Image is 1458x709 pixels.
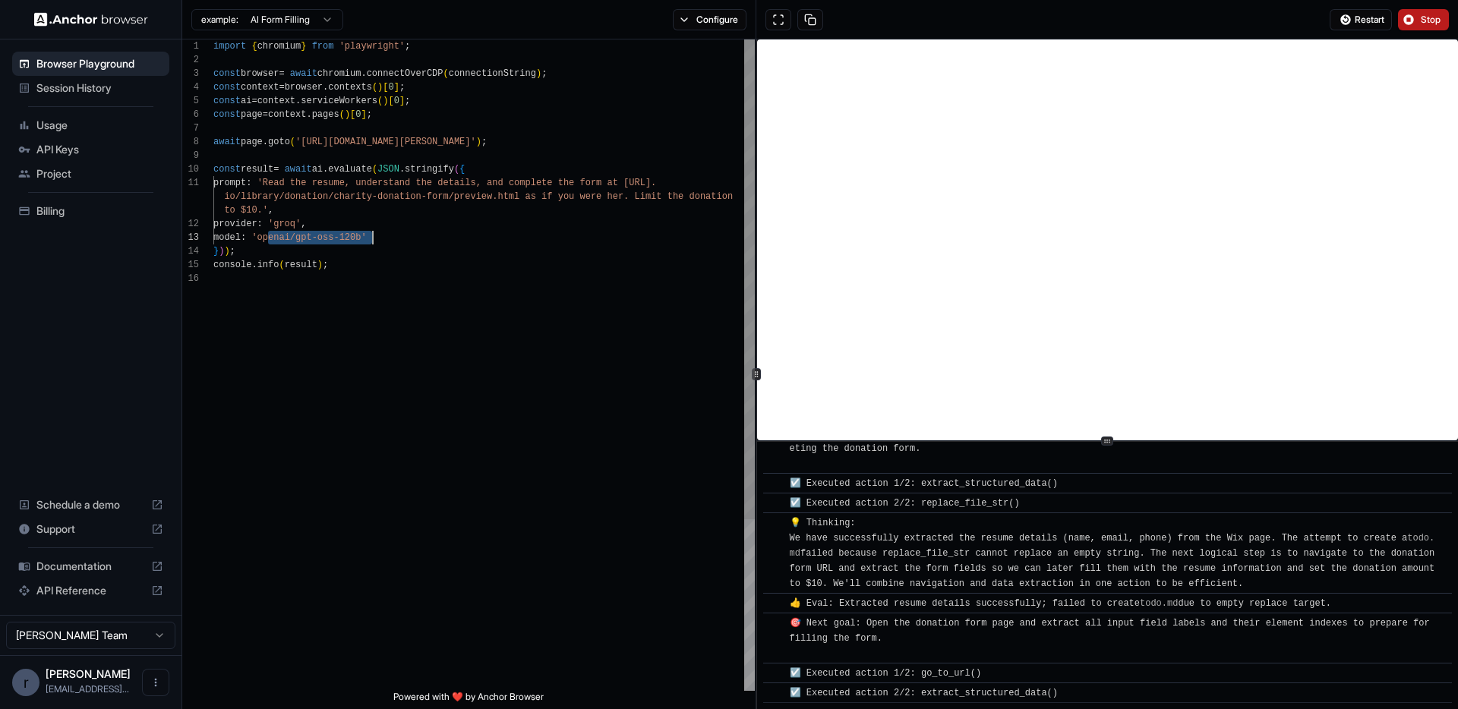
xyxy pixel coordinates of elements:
[12,137,169,162] div: API Keys
[12,669,39,696] div: r
[182,80,199,94] div: 4
[317,260,323,270] span: )
[12,517,169,541] div: Support
[224,191,497,202] span: io/library/donation/charity-donation-form/preview.
[241,109,263,120] span: page
[213,109,241,120] span: const
[377,164,399,175] span: JSON
[219,246,224,257] span: )
[36,166,163,181] span: Project
[213,219,257,229] span: provider
[1355,14,1384,26] span: Restart
[345,109,350,120] span: )
[323,164,328,175] span: .
[182,176,199,190] div: 11
[541,68,547,79] span: ;
[182,135,199,149] div: 8
[201,14,238,26] span: example:
[317,68,361,79] span: chromium
[797,9,823,30] button: Copy session ID
[36,118,163,133] span: Usage
[36,522,145,537] span: Support
[46,683,129,695] span: roi19953@gmail.com
[241,68,279,79] span: browser
[182,217,199,231] div: 12
[241,96,251,106] span: ai
[312,41,334,52] span: from
[36,80,163,96] span: Session History
[301,41,306,52] span: }
[383,96,388,106] span: )
[443,68,449,79] span: (
[377,82,383,93] span: )
[182,149,199,162] div: 9
[36,559,145,574] span: Documentation
[182,94,199,108] div: 5
[279,68,284,79] span: =
[182,231,199,244] div: 13
[263,137,268,147] span: .
[323,82,328,93] span: .
[771,476,778,491] span: ​
[12,199,169,223] div: Billing
[790,598,1332,609] span: 👍 Eval: Extracted resume details successfully; failed to create due to empty replace target.
[12,493,169,517] div: Schedule a demo
[449,68,536,79] span: connectionString
[241,164,273,175] span: result
[182,244,199,258] div: 14
[34,12,148,27] img: Anchor Logo
[182,121,199,135] div: 7
[285,82,323,93] span: browser
[1421,14,1442,26] span: Stop
[213,137,241,147] span: await
[182,162,199,176] div: 10
[306,109,311,120] span: .
[405,41,410,52] span: ;
[454,164,459,175] span: (
[394,82,399,93] span: ]
[279,260,284,270] span: (
[405,96,410,106] span: ;
[142,669,169,696] button: Open menu
[12,113,169,137] div: Usage
[12,578,169,603] div: API Reference
[771,666,778,681] span: ​
[268,137,290,147] span: goto
[213,260,251,270] span: console
[213,178,246,188] span: prompt
[182,272,199,285] div: 16
[12,554,169,578] div: Documentation
[377,96,383,106] span: (
[285,164,312,175] span: await
[790,618,1435,659] span: 🎯 Next goal: Open the donation form page and extract all input field labels and their element ind...
[673,9,746,30] button: Configure
[257,41,301,52] span: chromium
[273,164,279,175] span: =
[328,82,372,93] span: contexts
[213,96,241,106] span: const
[388,82,393,93] span: 0
[790,533,1435,559] a: todo.md
[241,82,279,93] span: context
[263,109,268,120] span: =
[765,9,791,30] button: Open in full screen
[1398,9,1449,30] button: Stop
[12,52,169,76] div: Browser Playground
[367,68,443,79] span: connectOverCDP
[12,76,169,100] div: Session History
[241,232,246,243] span: :
[230,246,235,257] span: ;
[257,96,295,106] span: context
[339,41,405,52] span: 'playwright'
[328,164,372,175] span: evaluate
[290,137,295,147] span: (
[279,82,284,93] span: =
[182,258,199,272] div: 15
[405,164,454,175] span: stringify
[241,137,263,147] span: page
[36,56,163,71] span: Browser Playground
[251,260,257,270] span: .
[312,164,323,175] span: ai
[790,498,1020,509] span: ☑️ Executed action 2/2: replace_file_str()
[399,164,405,175] span: .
